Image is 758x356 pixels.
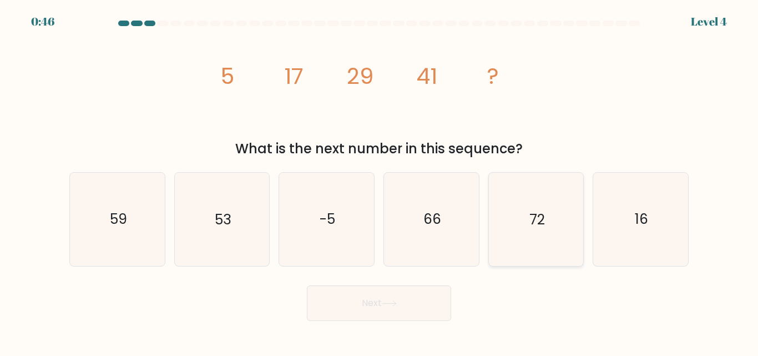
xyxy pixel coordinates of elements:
tspan: 29 [347,61,373,92]
text: 59 [109,210,127,229]
tspan: 17 [284,61,304,92]
text: 66 [423,210,441,229]
div: 0:46 [31,13,54,30]
tspan: 41 [416,61,437,92]
text: 53 [215,210,231,229]
text: -5 [320,210,335,229]
button: Next [307,285,451,321]
text: 16 [635,210,648,229]
div: Level 4 [691,13,727,30]
tspan: 5 [220,61,234,92]
tspan: ? [488,61,499,92]
div: What is the next number in this sequence? [76,139,682,159]
text: 72 [529,210,545,229]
